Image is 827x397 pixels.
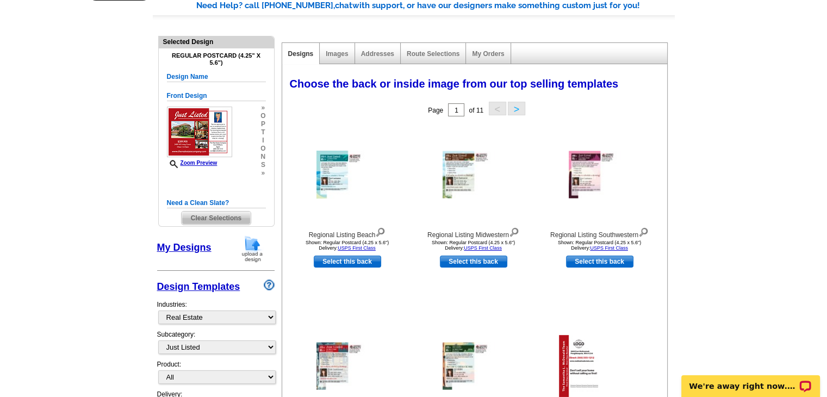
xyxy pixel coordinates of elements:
div: Selected Design [159,36,274,47]
a: use this design [440,256,507,268]
h5: Front Design [167,91,266,101]
img: GENPRF4photoRedL.jpg [167,107,232,157]
span: s [260,161,265,169]
h4: Regular Postcard (4.25" x 5.6") [167,52,266,66]
span: t [260,128,265,137]
a: Design Templates [157,281,240,292]
img: Side Stripe Brick [559,335,641,397]
a: My Designs [157,242,212,253]
span: » [260,104,265,112]
a: USPS First Class [464,245,502,251]
a: Route Selections [407,50,459,58]
span: Page [428,107,443,114]
span: o [260,145,265,153]
div: Regional Listing Beach [288,225,407,240]
img: view design details [509,225,519,237]
a: USPS First Class [590,245,628,251]
span: chat [335,1,352,10]
iframe: LiveChat chat widget [674,363,827,397]
span: p [260,120,265,128]
div: Regional Listing Midwestern [414,225,533,240]
span: n [260,153,265,161]
button: > [508,102,525,115]
img: view design details [638,225,649,237]
span: » [260,169,265,177]
div: Shown: Regular Postcard (4.25 x 5.6") Delivery: [288,240,407,251]
div: Shown: Regular Postcard (4.25 x 5.6") Delivery: [414,240,533,251]
a: use this design [314,256,381,268]
a: My Orders [472,50,504,58]
a: use this design [566,256,633,268]
img: upload-design [238,235,266,263]
a: Images [326,50,348,58]
a: Zoom Preview [167,160,217,166]
span: o [260,112,265,120]
span: Choose the back or inside image from our top selling templates [290,78,619,90]
img: Regional Listing Midwestern [443,151,505,199]
a: USPS First Class [338,245,376,251]
img: Regional Listing Mountain [443,343,505,390]
img: design-wizard-help-icon.png [264,280,275,290]
div: Industries: [157,294,275,330]
img: Regional Listing Beach [316,151,378,199]
div: Regional Listing Southwestern [540,225,660,240]
div: Shown: Regular Postcard (4.25 x 5.6") Delivery: [540,240,660,251]
span: Clear Selections [182,212,251,225]
img: Regional Listing Southwestern [569,151,631,199]
div: Product: [157,359,275,389]
span: of 11 [469,107,483,114]
h5: Design Name [167,72,266,82]
img: Regional Listing Urban [316,343,378,390]
img: view design details [375,225,385,237]
span: i [260,137,265,145]
button: < [489,102,506,115]
a: Designs [288,50,314,58]
div: Subcategory: [157,330,275,359]
a: Addresses [361,50,394,58]
h5: Need a Clean Slate? [167,198,266,208]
